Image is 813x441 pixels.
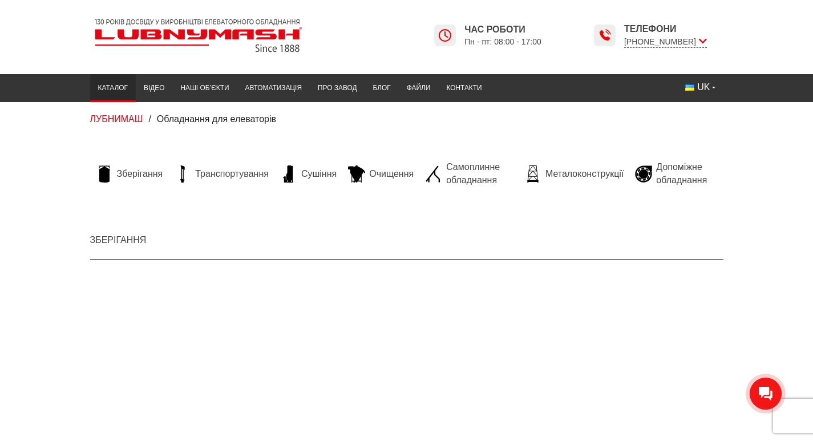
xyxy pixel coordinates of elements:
[168,165,274,183] a: Транспортування
[419,161,519,187] a: Самоплинне обладнання
[369,168,414,180] span: Очищення
[464,23,541,36] span: Час роботи
[90,14,307,57] img: Lubnymash
[624,36,707,48] span: [PHONE_NUMBER]
[629,161,723,187] a: Допоміжне обладнання
[438,77,490,99] a: Контакти
[90,77,136,99] a: Каталог
[438,29,452,42] img: Lubnymash time icon
[598,29,612,42] img: Lubnymash time icon
[274,165,342,183] a: Сушіння
[237,77,310,99] a: Автоматизація
[136,77,172,99] a: Відео
[342,165,419,183] a: Очищення
[624,23,707,35] span: Телефони
[117,168,163,180] span: Зберігання
[685,84,694,91] img: Українська
[677,77,723,98] button: UK
[90,235,147,245] a: Зберігання
[157,114,276,124] span: Обладнання для елеваторів
[519,165,629,183] a: Металоконструкції
[90,114,143,124] a: ЛУБНИМАШ
[172,77,237,99] a: Наші об’єкти
[464,37,541,47] span: Пн - пт: 08:00 - 17:00
[301,168,337,180] span: Сушіння
[148,114,151,124] span: /
[545,168,624,180] span: Металоконструкції
[399,77,439,99] a: Файли
[365,77,398,99] a: Блог
[195,168,269,180] span: Транспортування
[90,165,169,183] a: Зберігання
[446,161,513,187] span: Самоплинне обладнання
[310,77,365,99] a: Про завод
[697,81,710,94] span: UK
[656,161,717,187] span: Допоміжне обладнання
